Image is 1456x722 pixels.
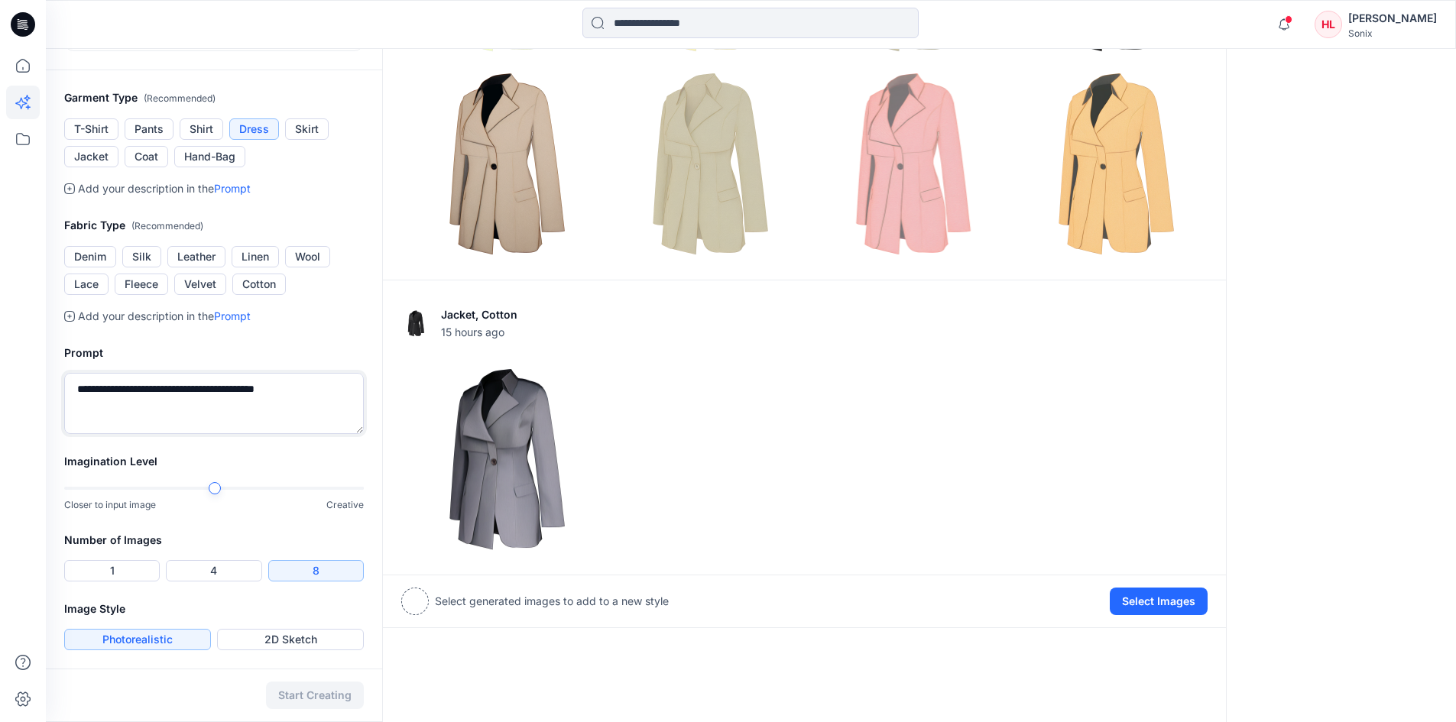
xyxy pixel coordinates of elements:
[64,560,160,581] button: 1
[1348,28,1437,39] div: Sonix
[441,306,517,324] p: Jacket, Cotton
[125,118,173,140] button: Pants
[64,89,364,108] h2: Garment Type
[180,118,223,140] button: Shirt
[167,246,225,267] button: Leather
[268,560,364,581] button: 8
[401,309,429,337] img: eyJhbGciOiJIUzI1NiIsImtpZCI6IjAiLCJ0eXAiOiJKV1QifQ.eyJkYXRhIjp7InR5cGUiOiJzdG9yYWdlIiwicGF0aCI6Im...
[144,92,216,104] span: ( Recommended )
[285,118,329,140] button: Skirt
[131,220,203,231] span: ( Recommended )
[402,361,598,556] img: 0.png
[78,307,251,325] p: Add your description in the
[166,560,261,581] button: 4
[64,629,211,650] button: Photorealistic
[122,246,161,267] button: Silk
[1011,65,1207,261] img: 7.png
[174,274,226,295] button: Velvet
[174,146,245,167] button: Hand-Bag
[64,497,156,513] p: Closer to input image
[64,216,364,235] h2: Fabric Type
[64,452,364,471] h2: Imagination Level
[64,274,109,295] button: Lace
[326,497,364,513] p: Creative
[285,246,330,267] button: Wool
[64,531,364,549] h2: Number of Images
[232,274,286,295] button: Cotton
[229,118,279,140] button: Dress
[125,146,168,167] button: Coat
[232,246,279,267] button: Linen
[78,180,251,198] p: Add your description in the
[1315,11,1342,38] div: HL
[809,65,1004,261] img: 6.png
[402,65,598,261] img: 4.png
[64,118,118,140] button: T-Shirt
[435,592,669,610] p: Select generated images to add to a new style
[441,324,517,340] span: 15 hours ago
[217,629,364,650] button: 2D Sketch
[64,600,364,618] h2: Image Style
[64,146,118,167] button: Jacket
[1110,588,1208,615] button: Select Images
[64,344,364,362] h2: Prompt
[64,246,116,267] button: Denim
[214,309,251,322] a: Prompt
[115,274,168,295] button: Fleece
[605,65,801,261] img: 5.png
[214,182,251,195] a: Prompt
[1348,9,1437,28] div: [PERSON_NAME]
